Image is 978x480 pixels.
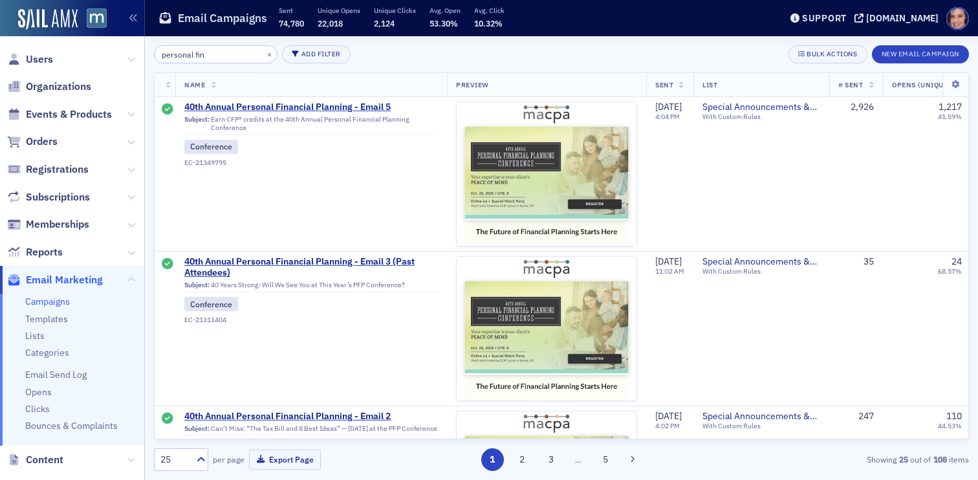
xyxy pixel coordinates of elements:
[896,453,910,465] strong: 25
[655,101,682,113] span: [DATE]
[26,273,103,287] span: Email Marketing
[429,6,461,15] p: Avg. Open
[569,453,587,465] span: …
[655,267,684,276] time: 11:02 AM
[154,45,277,63] input: Search…
[7,453,63,467] a: Content
[951,256,962,268] div: 24
[279,18,304,28] span: 74,780
[26,135,58,149] span: Orders
[282,45,351,63] button: Add Filter
[279,6,304,15] p: Sent
[184,424,210,433] span: Subject:
[474,6,505,15] p: Avg. Click
[938,267,962,276] div: 68.57%
[802,12,847,24] div: Support
[655,410,682,422] span: [DATE]
[7,107,112,122] a: Events & Products
[456,80,489,89] span: Preview
[872,47,969,59] a: New Email Campaign
[26,453,63,467] span: Content
[892,80,950,89] span: Opens (Unique)
[655,112,680,121] time: 4:04 PM
[26,162,89,177] span: Registrations
[946,411,962,422] div: 110
[854,14,943,23] button: [DOMAIN_NAME]
[184,140,238,154] div: Conference
[184,316,438,324] div: EC-21311404
[655,421,680,430] time: 4:02 PM
[162,413,173,426] div: Sent
[78,8,107,30] a: View Homepage
[162,104,173,116] div: Sent
[594,448,617,471] button: 5
[26,245,63,259] span: Reports
[807,50,857,58] div: Bulk Actions
[26,80,91,94] span: Organizations
[318,6,360,15] p: Unique Opens
[26,107,112,122] span: Events & Products
[702,267,820,276] div: With Custom Rules
[939,102,962,113] div: 1,217
[702,113,820,121] div: With Custom Rules
[184,297,238,311] div: Conference
[25,369,87,380] a: Email Send Log
[702,411,820,422] a: Special Announcements & Special Event Invitations
[872,45,969,63] button: New Email Campaign
[706,453,969,465] div: Showing out of items
[184,115,210,132] span: Subject:
[25,403,50,415] a: Clicks
[184,102,438,113] a: 40th Annual Personal Financial Planning - Email 5
[213,453,244,465] label: per page
[7,190,90,204] a: Subscriptions
[702,102,820,113] span: Special Announcements & Special Event Invitations
[938,422,962,430] div: 44.53%
[655,256,682,267] span: [DATE]
[702,80,717,89] span: List
[25,313,68,325] a: Templates
[510,448,533,471] button: 2
[540,448,563,471] button: 3
[184,158,438,167] div: EC-21349795
[25,330,45,342] a: Lists
[26,217,89,232] span: Memberships
[838,80,863,89] span: # Sent
[702,256,820,268] a: Special Announcements & Special Event Invitations
[25,296,70,307] a: Campaigns
[18,9,78,30] img: SailAMX
[838,411,874,422] div: 247
[26,190,90,204] span: Subscriptions
[162,258,173,271] div: Sent
[87,8,107,28] img: SailAMX
[481,448,504,471] button: 1
[7,52,53,67] a: Users
[866,12,939,24] div: [DOMAIN_NAME]
[7,245,63,259] a: Reports
[374,6,416,15] p: Unique Clicks
[26,52,53,67] span: Users
[264,48,276,60] button: ×
[184,411,438,422] a: 40th Annual Personal Financial Planning - Email 2
[184,256,438,279] span: 40th Annual Personal Financial Planning - Email 3 (Past Attendees)
[184,424,438,436] div: Can’t Miss: “The Tax Bill and 8 Best Ideas” — [DATE] at the PFP Conference
[7,162,89,177] a: Registrations
[25,347,69,358] a: Categories
[178,10,267,26] h1: Email Campaigns
[429,18,458,28] span: 53.30%
[946,7,969,30] span: Profile
[374,18,395,28] span: 2,124
[25,386,52,398] a: Opens
[702,422,820,430] div: With Custom Rules
[184,281,438,292] div: 40 Years Strong: Will We See You at This Year’s PFP Conference?
[184,281,210,289] span: Subject:
[7,135,58,149] a: Orders
[7,217,89,232] a: Memberships
[655,80,673,89] span: Sent
[184,80,205,89] span: Name
[788,45,867,63] button: Bulk Actions
[474,18,503,28] span: 10.32%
